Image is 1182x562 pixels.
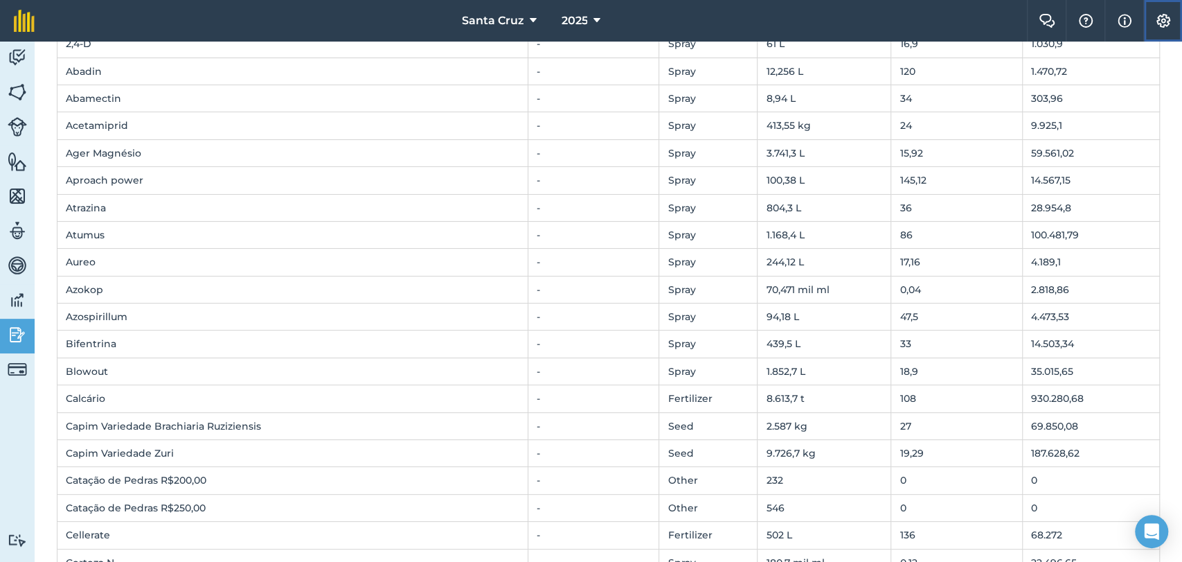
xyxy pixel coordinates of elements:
[891,412,1023,439] td: 27
[758,522,891,549] td: 502 L
[659,85,758,112] td: Spray
[659,494,758,521] td: Other
[1023,167,1160,194] td: 14.567,15
[659,331,758,358] td: Spray
[891,30,1023,58] td: 16,9
[57,85,528,112] td: Abamectin
[758,385,891,412] td: 8.613,7 t
[1023,221,1160,248] td: 100.481,79
[1023,494,1160,521] td: 0
[528,85,659,112] td: -
[1023,358,1160,385] td: 35.015,65
[1023,331,1160,358] td: 14.503,34
[8,534,27,547] img: svg+xml;base64,PD94bWwgdmVyc2lvbj0iMS4wIiBlbmNvZGluZz0idXRmLTgiPz4KPCEtLSBHZW5lcmF0b3I6IEFkb2JlIE...
[57,467,528,494] td: Catação de Pedras R$200,00
[57,30,528,58] td: 2,4-D
[1023,522,1160,549] td: 68.272
[57,304,528,331] td: Azospirillum
[758,358,891,385] td: 1.852,7 L
[528,331,659,358] td: -
[758,221,891,248] td: 1.168,4 L
[528,276,659,303] td: -
[659,167,758,194] td: Spray
[8,47,27,68] img: svg+xml;base64,PD94bWwgdmVyc2lvbj0iMS4wIiBlbmNvZGluZz0idXRmLTgiPz4KPCEtLSBHZW5lcmF0b3I6IEFkb2JlIE...
[758,494,891,521] td: 546
[758,139,891,166] td: 3.741,3 L
[14,10,35,32] img: fieldmargin Logo
[8,255,27,276] img: svg+xml;base64,PD94bWwgdmVyc2lvbj0iMS4wIiBlbmNvZGluZz0idXRmLTgiPz4KPCEtLSBHZW5lcmF0b3I6IEFkb2JlIE...
[659,304,758,331] td: Spray
[57,331,528,358] td: Bifentrina
[758,304,891,331] td: 94,18 L
[891,194,1023,221] td: 36
[528,467,659,494] td: -
[1023,112,1160,139] td: 9.925,1
[758,30,891,58] td: 61 L
[528,112,659,139] td: -
[57,440,528,467] td: Capim Variedade Zuri
[891,385,1023,412] td: 108
[1039,14,1055,28] img: Two speech bubbles overlapping with the left bubble in the forefront
[758,249,891,276] td: 244,12 L
[758,194,891,221] td: 804,3 L
[8,186,27,207] img: svg+xml;base64,PHN2ZyB4bWxucz0iaHR0cDovL3d3dy53My5vcmcvMjAwMC9zdmciIHdpZHRoPSI1NiIgaGVpZ2h0PSI2MC...
[528,249,659,276] td: -
[659,467,758,494] td: Other
[57,221,528,248] td: Atumus
[891,221,1023,248] td: 86
[1023,85,1160,112] td: 303,96
[659,194,758,221] td: Spray
[528,194,659,221] td: -
[891,167,1023,194] td: 145,12
[8,290,27,310] img: svg+xml;base64,PD94bWwgdmVyc2lvbj0iMS4wIiBlbmNvZGluZz0idXRmLTgiPz4KPCEtLSBHZW5lcmF0b3I6IEFkb2JlIE...
[659,30,758,58] td: Spray
[891,467,1023,494] td: 0
[528,221,659,248] td: -
[57,385,528,412] td: Calcário
[528,304,659,331] td: -
[57,276,528,303] td: Azokop
[659,112,758,139] td: Spray
[1023,385,1160,412] td: 930.280,68
[57,412,528,439] td: Capim Variedade Brachiaria Ruziziensis
[659,249,758,276] td: Spray
[528,358,659,385] td: -
[758,167,891,194] td: 100,38 L
[57,112,528,139] td: Acetamiprid
[1023,249,1160,276] td: 4.189,1
[528,412,659,439] td: -
[8,220,27,241] img: svg+xml;base64,PD94bWwgdmVyc2lvbj0iMS4wIiBlbmNvZGluZz0idXRmLTgiPz4KPCEtLSBHZW5lcmF0b3I6IEFkb2JlIE...
[758,85,891,112] td: 8,94 L
[528,494,659,521] td: -
[461,12,523,29] span: Santa Cruz
[1135,515,1168,548] div: Open Intercom Messenger
[57,167,528,194] td: Aproach power
[891,85,1023,112] td: 34
[758,331,891,358] td: 439,5 L
[528,167,659,194] td: -
[1023,440,1160,467] td: 187.628,62
[528,30,659,58] td: -
[8,117,27,137] img: svg+xml;base64,PD94bWwgdmVyc2lvbj0iMS4wIiBlbmNvZGluZz0idXRmLTgiPz4KPCEtLSBHZW5lcmF0b3I6IEFkb2JlIE...
[1077,14,1094,28] img: A question mark icon
[528,440,659,467] td: -
[659,385,758,412] td: Fertilizer
[891,58,1023,85] td: 120
[891,440,1023,467] td: 19,29
[758,112,891,139] td: 413,55 kg
[891,522,1023,549] td: 136
[1023,194,1160,221] td: 28.954,8
[528,522,659,549] td: -
[659,221,758,248] td: Spray
[8,82,27,103] img: svg+xml;base64,PHN2ZyB4bWxucz0iaHR0cDovL3d3dy53My5vcmcvMjAwMC9zdmciIHdpZHRoPSI1NiIgaGVpZ2h0PSI2MC...
[891,358,1023,385] td: 18,9
[891,331,1023,358] td: 33
[1155,14,1172,28] img: A cog icon
[1023,276,1160,303] td: 2.818,86
[57,494,528,521] td: Catação de Pedras R$250,00
[891,276,1023,303] td: 0,04
[528,385,659,412] td: -
[528,139,659,166] td: -
[561,12,587,29] span: 2025
[758,276,891,303] td: 70,471 mil ml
